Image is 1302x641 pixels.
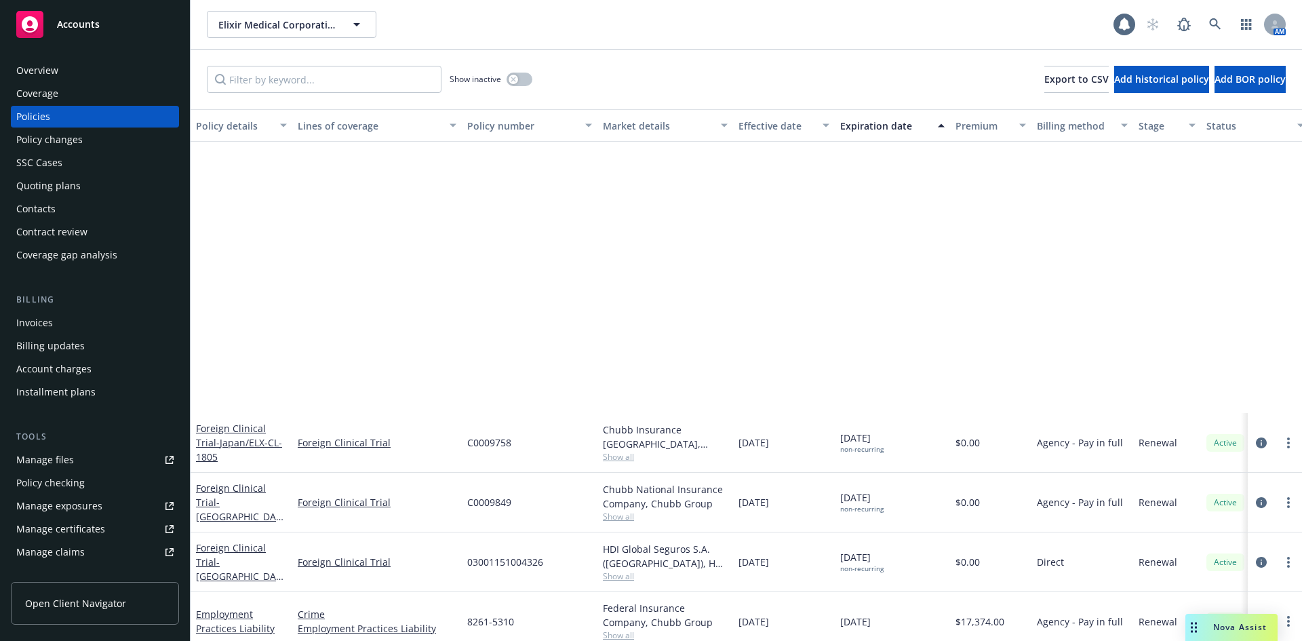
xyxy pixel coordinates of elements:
[298,621,456,636] a: Employment Practices Liability
[467,555,543,569] span: 03001151004326
[11,312,179,334] a: Invoices
[298,555,456,569] a: Foreign Clinical Trial
[1253,613,1269,629] a: circleInformation
[11,335,179,357] a: Billing updates
[1139,435,1177,450] span: Renewal
[16,449,74,471] div: Manage files
[196,496,283,537] span: - [GEOGRAPHIC_DATA]/EXL-CL-1805
[16,60,58,81] div: Overview
[16,335,85,357] div: Billing updates
[16,564,80,586] div: Manage BORs
[840,505,884,513] div: non-recurring
[11,449,179,471] a: Manage files
[840,564,884,573] div: non-recurring
[196,482,281,537] a: Foreign Clinical Trial
[16,175,81,197] div: Quoting plans
[955,555,980,569] span: $0.00
[11,5,179,43] a: Accounts
[16,472,85,494] div: Policy checking
[11,495,179,517] a: Manage exposures
[955,615,1004,629] span: $17,374.00
[1280,554,1297,570] a: more
[298,495,456,509] a: Foreign Clinical Trial
[207,11,376,38] button: Elixir Medical Corporation
[1212,556,1239,568] span: Active
[11,129,179,151] a: Policy changes
[57,19,100,30] span: Accounts
[733,109,835,142] button: Effective date
[1114,66,1209,93] button: Add historical policy
[1185,614,1202,641] div: Drag to move
[462,109,597,142] button: Policy number
[1037,495,1123,509] span: Agency - Pay in full
[196,556,283,597] span: - [GEOGRAPHIC_DATA]/ELX-CL-2005
[603,482,728,511] div: Chubb National Insurance Company, Chubb Group
[16,312,53,334] div: Invoices
[11,175,179,197] a: Quoting plans
[16,358,92,380] div: Account charges
[16,381,96,403] div: Installment plans
[298,119,441,133] div: Lines of coverage
[1139,555,1177,569] span: Renewal
[1037,555,1064,569] span: Direct
[11,60,179,81] a: Overview
[738,435,769,450] span: [DATE]
[467,119,577,133] div: Policy number
[597,109,733,142] button: Market details
[603,601,728,629] div: Federal Insurance Company, Chubb Group
[16,518,105,540] div: Manage certificates
[11,152,179,174] a: SSC Cases
[11,518,179,540] a: Manage certificates
[11,83,179,104] a: Coverage
[1206,119,1289,133] div: Status
[738,615,769,629] span: [DATE]
[16,198,56,220] div: Contacts
[207,66,441,93] input: Filter by keyword...
[1037,615,1123,629] span: Agency - Pay in full
[196,422,282,463] a: Foreign Clinical Trial
[16,129,83,151] div: Policy changes
[1233,11,1260,38] a: Switch app
[196,541,281,597] a: Foreign Clinical Trial
[1114,73,1209,85] span: Add historical policy
[955,435,980,450] span: $0.00
[298,607,456,621] a: Crime
[11,244,179,266] a: Coverage gap analysis
[11,564,179,586] a: Manage BORs
[1031,109,1133,142] button: Billing method
[840,431,884,454] span: [DATE]
[840,119,930,133] div: Expiration date
[11,293,179,307] div: Billing
[16,83,58,104] div: Coverage
[11,221,179,243] a: Contract review
[16,495,102,517] div: Manage exposures
[16,244,117,266] div: Coverage gap analysis
[25,596,126,610] span: Open Client Navigator
[840,445,884,454] div: non-recurring
[1044,73,1109,85] span: Export to CSV
[738,555,769,569] span: [DATE]
[1213,621,1267,633] span: Nova Assist
[1212,437,1239,449] span: Active
[196,436,282,463] span: - Japan/ELX-CL-1805
[1280,435,1297,451] a: more
[467,435,511,450] span: C0009758
[603,542,728,570] div: HDI Global Seguros S.A. ([GEOGRAPHIC_DATA]), HDI Global Insurance Company, Clinical Trials Insura...
[218,18,336,32] span: Elixir Medical Corporation
[16,152,62,174] div: SSC Cases
[840,550,884,573] span: [DATE]
[1215,66,1286,93] button: Add BOR policy
[950,109,1031,142] button: Premium
[467,615,514,629] span: 8261-5310
[1139,11,1166,38] a: Start snowing
[840,615,871,629] span: [DATE]
[603,423,728,451] div: Chubb Insurance [GEOGRAPHIC_DATA], Chubb Group
[955,495,980,509] span: $0.00
[11,358,179,380] a: Account charges
[1202,11,1229,38] a: Search
[16,106,50,128] div: Policies
[11,430,179,444] div: Tools
[1253,554,1269,570] a: circleInformation
[11,472,179,494] a: Policy checking
[738,119,814,133] div: Effective date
